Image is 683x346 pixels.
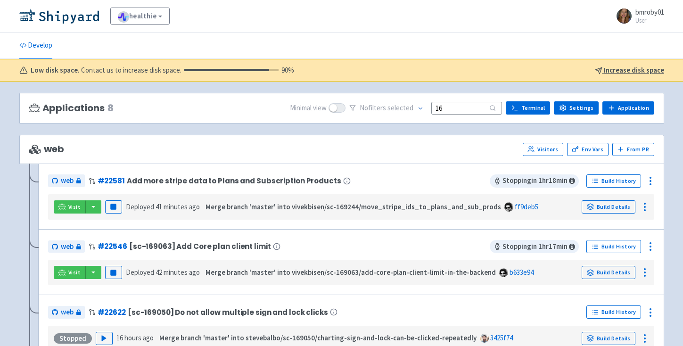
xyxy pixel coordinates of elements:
[129,242,271,250] span: [sc-169063] Add Core plan client limit
[29,103,114,114] h3: Applications
[128,308,328,316] span: [sc-169050] Do not allow multiple sign and lock clicks
[184,65,294,76] div: 90 %
[126,268,200,277] span: Deployed
[98,307,126,317] a: #22622
[19,8,99,24] img: Shipyard logo
[29,144,64,155] span: web
[206,202,501,211] strong: Merge branch 'master' into vivekbisen/sc-169244/move_stripe_ids_to_plans_and_sub_prods
[98,241,127,251] a: #22546
[156,202,200,211] time: 41 minutes ago
[387,103,413,112] span: selected
[116,333,154,342] time: 16 hours ago
[582,332,635,345] a: Build Details
[156,268,200,277] time: 42 minutes ago
[523,143,563,156] a: Visitors
[61,241,74,252] span: web
[107,103,114,114] span: 8
[105,266,122,279] button: Pause
[612,143,654,156] button: From PR
[81,65,294,76] span: Contact us to increase disk space.
[54,200,86,214] a: Visit
[206,268,496,277] strong: Merge branch 'master' into vivekbisen/sc-169063/add-core-plan-client-limit-in-the-backend
[48,174,85,187] a: web
[611,8,664,24] a: bmroby01 User
[582,266,635,279] a: Build Details
[61,307,74,318] span: web
[586,174,641,188] a: Build History
[635,8,664,16] span: bmroby01
[98,176,125,186] a: #22581
[127,177,341,185] span: Add more stripe data to Plans and Subscription Products
[68,269,81,276] span: Visit
[54,266,86,279] a: Visit
[490,333,513,342] a: 3425f74
[635,17,664,24] small: User
[586,305,641,319] a: Build History
[431,102,502,115] input: Search...
[490,174,579,188] span: Stopping in 1 hr 18 min
[96,332,113,345] button: Play
[567,143,609,156] a: Env Vars
[61,175,74,186] span: web
[506,101,550,115] a: Terminal
[602,101,654,115] a: Application
[126,202,200,211] span: Deployed
[159,333,477,342] strong: Merge branch 'master' into stevebalbo/sc-169050/charting-sign-and-lock-can-be-clicked-repeatedly
[54,333,92,344] div: Stopped
[110,8,170,25] a: healthie
[48,306,85,319] a: web
[510,268,534,277] a: b633e94
[31,65,80,76] b: Low disk space.
[582,200,635,214] a: Build Details
[586,240,641,253] a: Build History
[604,66,664,74] u: Increase disk space
[515,202,538,211] a: ff9deb5
[48,240,85,253] a: web
[490,240,579,253] span: Stopping in 1 hr 17 min
[554,101,599,115] a: Settings
[68,203,81,211] span: Visit
[19,33,52,59] a: Develop
[105,200,122,214] button: Pause
[360,103,413,114] span: No filter s
[290,103,327,114] span: Minimal view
